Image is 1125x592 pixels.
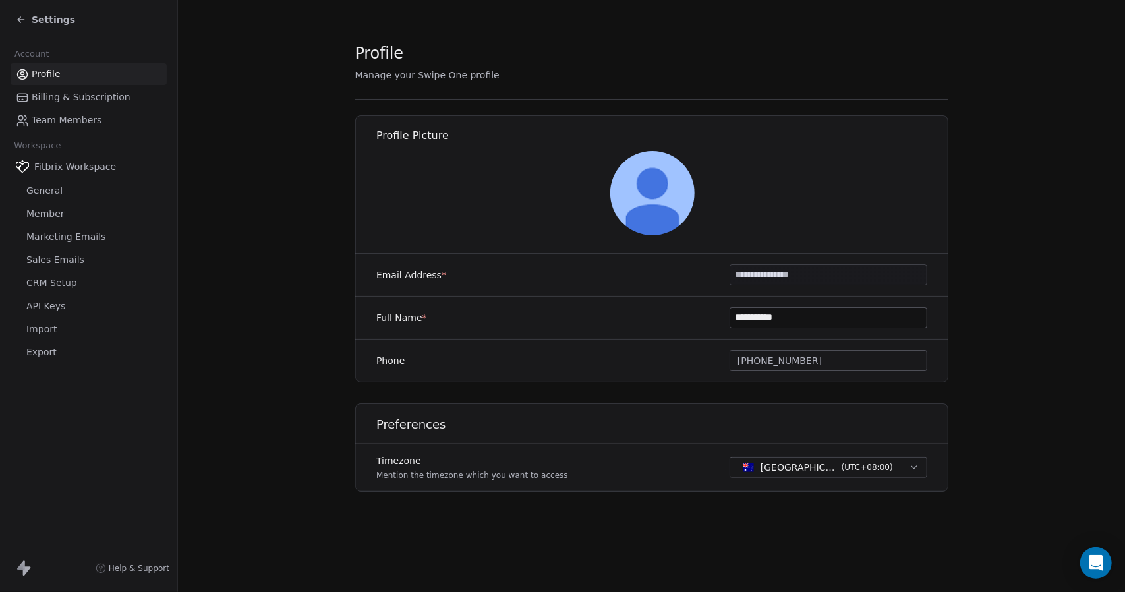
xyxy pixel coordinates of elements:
h1: Preferences [376,417,949,432]
a: Help & Support [96,563,169,574]
button: [PHONE_NUMBER] [730,350,927,371]
span: Marketing Emails [26,230,105,244]
a: Import [11,318,167,340]
span: ( UTC+08:00 ) [841,461,892,473]
span: Member [26,207,65,221]
span: Help & Support [109,563,169,574]
label: Timezone [376,454,568,467]
p: Mention the timezone which you want to access [376,470,568,481]
span: Manage your Swipe One profile [355,70,500,80]
div: Open Intercom Messenger [1080,547,1112,579]
span: Team Members [32,113,101,127]
span: API Keys [26,299,65,313]
img: LwptEIlcyg5_Ep1-XGcfPi3uTeSMMMJXMspaLa5Dp4Y [610,151,694,235]
a: Sales Emails [11,249,167,271]
h1: Profile Picture [376,129,949,143]
img: Fitbrix%20-%20White%20Logomark.svg [16,160,29,173]
a: CRM Setup [11,272,167,294]
span: CRM Setup [26,276,77,290]
a: Export [11,341,167,363]
a: Profile [11,63,167,85]
a: Member [11,203,167,225]
span: Export [26,345,57,359]
span: Import [26,322,57,336]
span: General [26,184,63,198]
a: Team Members [11,109,167,131]
a: Settings [16,13,75,26]
a: General [11,180,167,202]
a: Billing & Subscription [11,86,167,108]
span: Settings [32,13,75,26]
span: Fitbrix Workspace [34,160,116,173]
a: Marketing Emails [11,226,167,248]
span: Account [9,44,55,64]
label: Phone [376,354,405,367]
span: Billing & Subscription [32,90,130,104]
span: Profile [355,44,404,63]
span: [GEOGRAPHIC_DATA] - AWST [761,461,836,474]
span: [PHONE_NUMBER] [737,354,822,368]
label: Email Address [376,268,446,281]
span: Profile [32,67,61,81]
span: Sales Emails [26,253,84,267]
label: Full Name [376,311,427,324]
a: API Keys [11,295,167,317]
span: Workspace [9,136,67,156]
button: [GEOGRAPHIC_DATA] - AWST(UTC+08:00) [730,457,927,478]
